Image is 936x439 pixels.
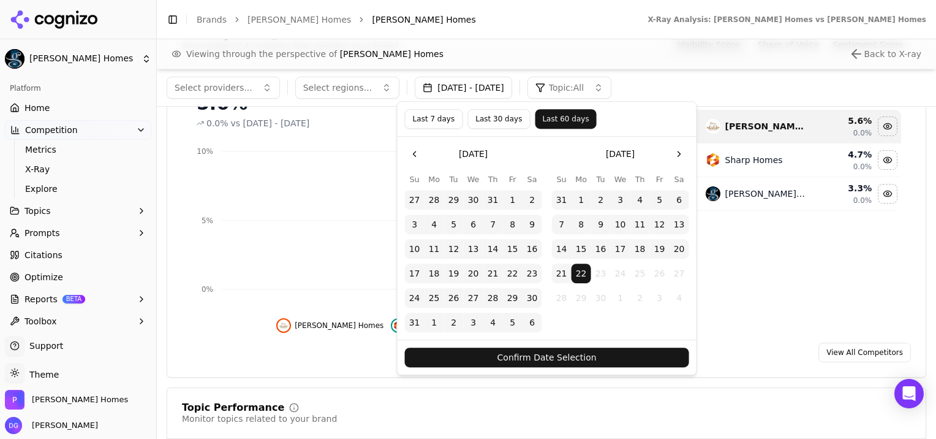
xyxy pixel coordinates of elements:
span: Support [25,340,63,352]
button: Wednesday, September 3rd, 2025, selected [611,190,630,210]
button: Thursday, August 28th, 2025, selected [483,288,503,308]
button: Thursday, September 18th, 2025, selected [630,239,650,259]
button: Saturday, September 6th, 2025, selected [670,190,689,210]
span: Optimize [25,271,63,283]
button: Sunday, August 17th, 2025, selected [405,264,425,283]
table: August 2025 [405,174,542,332]
button: Monday, September 8th, 2025, selected [572,215,591,234]
a: Metrics [20,141,137,158]
th: Monday [425,174,444,185]
span: Topic: All [549,82,584,94]
button: Hide paul gray homes data [878,184,897,204]
div: 4.7 % [815,148,872,161]
button: Thursday, August 7th, 2025, selected [483,215,503,234]
button: Monday, July 28th, 2025, selected [425,190,444,210]
a: [PERSON_NAME] Homes [247,13,351,26]
button: Close perspective view [849,47,921,61]
button: Saturday, September 20th, 2025, selected [670,239,689,259]
a: Home [5,98,151,118]
a: Citations [5,245,151,265]
span: Select providers... [175,82,252,94]
button: Saturday, August 2nd, 2025, selected [523,190,542,210]
th: Saturday [523,174,542,185]
button: Sunday, August 3rd, 2025, selected [405,215,425,234]
button: Sunday, September 7th, 2025, selected [552,215,572,234]
button: Sunday, July 27th, 2025, selected [405,190,425,210]
button: Tuesday, July 29th, 2025, selected [444,190,464,210]
span: [PERSON_NAME] [27,420,98,431]
div: [PERSON_NAME] Homes [725,188,806,200]
span: Paul Gray Homes [32,394,128,405]
span: Toolbox [25,315,57,327]
tspan: 0% [202,285,213,294]
button: Monday, September 1st, 2025, selected [572,190,591,210]
nav: breadcrumb [197,13,624,26]
button: Thursday, September 4th, 2025, selected [630,190,650,210]
img: sharp homes [706,153,720,167]
div: Topic Performance [182,403,284,413]
button: Tuesday, August 19th, 2025, selected [444,264,464,283]
button: Prompts [5,223,151,243]
img: Paul Gray Homes [5,390,25,410]
img: Paul Gray Homes [5,49,25,69]
div: Data table [677,110,901,211]
img: paul gray homes [706,186,720,201]
th: Thursday [483,174,503,185]
th: Sunday [405,174,425,185]
button: Last 60 days [535,109,596,129]
th: Monday [572,174,591,185]
img: nies homes [279,321,289,330]
button: Last 7 days [405,109,463,129]
button: Thursday, August 21st, 2025, selected [483,264,503,283]
span: Home [25,102,50,114]
button: Wednesday, September 3rd, 2025, selected [464,313,483,332]
button: Thursday, September 4th, 2025, selected [483,313,503,332]
div: Sharp Homes [725,154,783,166]
button: Friday, August 8th, 2025, selected [503,215,523,234]
a: Explore [20,180,137,197]
button: Saturday, August 16th, 2025, selected [523,239,542,259]
span: 0.0% [853,128,872,138]
div: 3.3 % [815,182,872,194]
button: Sunday, August 31st, 2025, selected [405,313,425,332]
a: Optimize [5,267,151,287]
button: Wednesday, September 10th, 2025, selected [611,215,630,234]
span: Select regions... [303,82,372,94]
button: ReportsBETA [5,289,151,309]
button: Hide nies homes data [878,116,897,136]
button: Hide sharp homes data [391,318,459,333]
button: Friday, September 19th, 2025, selected [650,239,670,259]
button: Wednesday, August 27th, 2025, selected [464,288,483,308]
button: Tuesday, August 5th, 2025, selected [444,215,464,234]
button: Tuesday, September 16th, 2025, selected [591,239,611,259]
img: nies homes [706,119,720,134]
div: [PERSON_NAME] Homes [725,120,806,132]
button: Tuesday, September 2nd, 2025, selected [444,313,464,332]
button: Go to the Previous Month [405,144,425,164]
button: Go to the Next Month [670,144,689,164]
span: vs [DATE] - [DATE] [231,117,310,129]
button: Monday, September 15th, 2025, selected [572,239,591,259]
span: [PERSON_NAME] Homes [29,53,137,64]
button: Friday, August 22nd, 2025, selected [503,264,523,283]
button: Tuesday, August 12th, 2025, selected [444,239,464,259]
th: Saturday [670,174,689,185]
span: [PERSON_NAME] Homes [295,321,383,330]
span: BETA [62,295,85,303]
button: Sunday, August 24th, 2025, selected [405,288,425,308]
button: Toolbox [5,311,151,331]
div: 5.6 % [815,115,872,127]
button: Saturday, August 9th, 2025, selected [523,215,542,234]
button: Sunday, September 14th, 2025, selected [552,239,572,259]
button: Hide nies homes data [276,318,383,333]
button: Topics [5,201,151,221]
button: Monday, September 1st, 2025, selected [425,313,444,332]
div: X-Ray Analysis: [PERSON_NAME] Homes vs [PERSON_NAME] Homes [648,15,926,25]
span: Explore [25,183,132,195]
span: Metrics [25,143,132,156]
button: Friday, August 15th, 2025, selected [503,239,523,259]
button: Sunday, August 10th, 2025, selected [405,239,425,259]
button: Saturday, August 30th, 2025, selected [523,288,542,308]
button: [DATE] - [DATE] [415,77,512,99]
span: X-Ray [25,163,132,175]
